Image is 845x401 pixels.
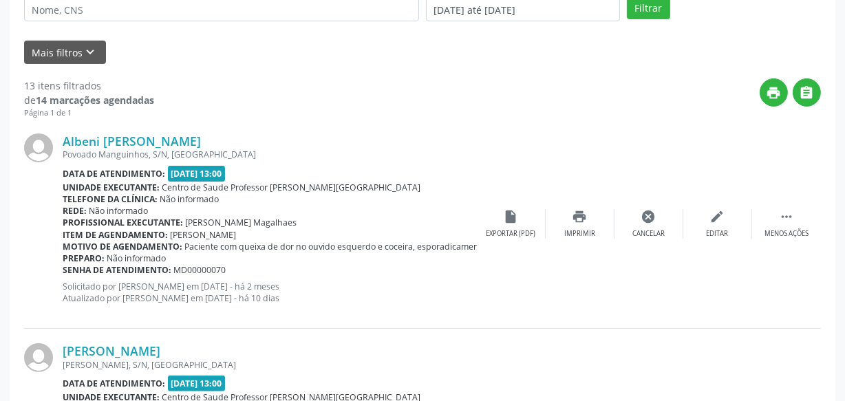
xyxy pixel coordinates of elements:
span: [DATE] 13:00 [168,376,226,391]
button:  [793,78,821,107]
i:  [800,85,815,100]
span: [DATE] 13:00 [168,166,226,182]
i: edit [710,209,725,224]
a: [PERSON_NAME] [63,343,160,358]
a: Albeni [PERSON_NAME] [63,133,201,149]
span: Não informado [160,193,220,205]
b: Telefone da clínica: [63,193,158,205]
i: cancel [641,209,656,224]
img: img [24,133,53,162]
b: Profissional executante: [63,217,183,228]
b: Data de atendimento: [63,168,165,180]
div: Cancelar [632,229,665,239]
div: Menos ações [764,229,809,239]
button: Mais filtroskeyboard_arrow_down [24,41,106,65]
div: Exportar (PDF) [486,229,536,239]
span: Não informado [107,252,167,264]
div: 13 itens filtrados [24,78,154,93]
div: Povoado Manguinhos, S/N, [GEOGRAPHIC_DATA] [63,149,477,160]
i: insert_drive_file [504,209,519,224]
span: Centro de Saude Professor [PERSON_NAME][GEOGRAPHIC_DATA] [162,182,421,193]
i: keyboard_arrow_down [83,45,98,60]
div: Imprimir [564,229,595,239]
span: [PERSON_NAME] [171,229,237,241]
b: Item de agendamento: [63,229,168,241]
b: Preparo: [63,252,105,264]
div: [PERSON_NAME], S/N, [GEOGRAPHIC_DATA] [63,359,614,371]
p: Solicitado por [PERSON_NAME] em [DATE] - há 2 meses Atualizado por [PERSON_NAME] em [DATE] - há 1... [63,281,477,304]
b: Unidade executante: [63,182,160,193]
strong: 14 marcações agendadas [36,94,154,107]
b: Motivo de agendamento: [63,241,182,252]
div: Editar [707,229,729,239]
span: [PERSON_NAME] Magalhaes [186,217,297,228]
b: Senha de atendimento: [63,264,171,276]
span: MD00000070 [174,264,226,276]
b: Data de atendimento: [63,378,165,389]
i: print [767,85,782,100]
b: Rede: [63,205,87,217]
button: print [760,78,788,107]
div: Página 1 de 1 [24,107,154,119]
div: de [24,93,154,107]
span: Paciente com queixa de dor no ouvido esquerdo e coceira, esporadicamente. No momento da consulta ... [185,241,663,252]
span: Não informado [89,205,149,217]
i:  [779,209,794,224]
i: print [573,209,588,224]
